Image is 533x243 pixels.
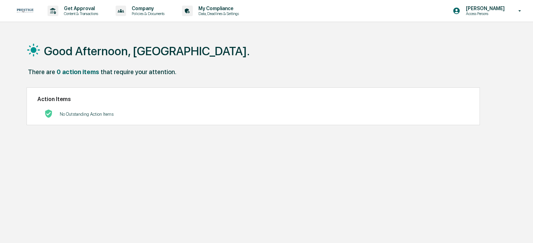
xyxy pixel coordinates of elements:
p: Access Persons [460,11,508,16]
p: Content & Transactions [58,11,102,16]
div: There are [28,68,55,76]
p: Data, Deadlines & Settings [193,11,242,16]
h2: Action Items [37,96,469,102]
img: No Actions logo [44,109,53,118]
p: No Outstanding Action Items [60,112,114,117]
div: that require your attention. [101,68,176,76]
div: 0 action items [57,68,99,76]
p: Policies & Documents [126,11,168,16]
p: My Compliance [193,6,242,11]
p: Company [126,6,168,11]
p: Get Approval [58,6,102,11]
h1: Good Afternoon, [GEOGRAPHIC_DATA]. [44,44,250,58]
img: logo [17,9,34,13]
p: [PERSON_NAME] [460,6,508,11]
